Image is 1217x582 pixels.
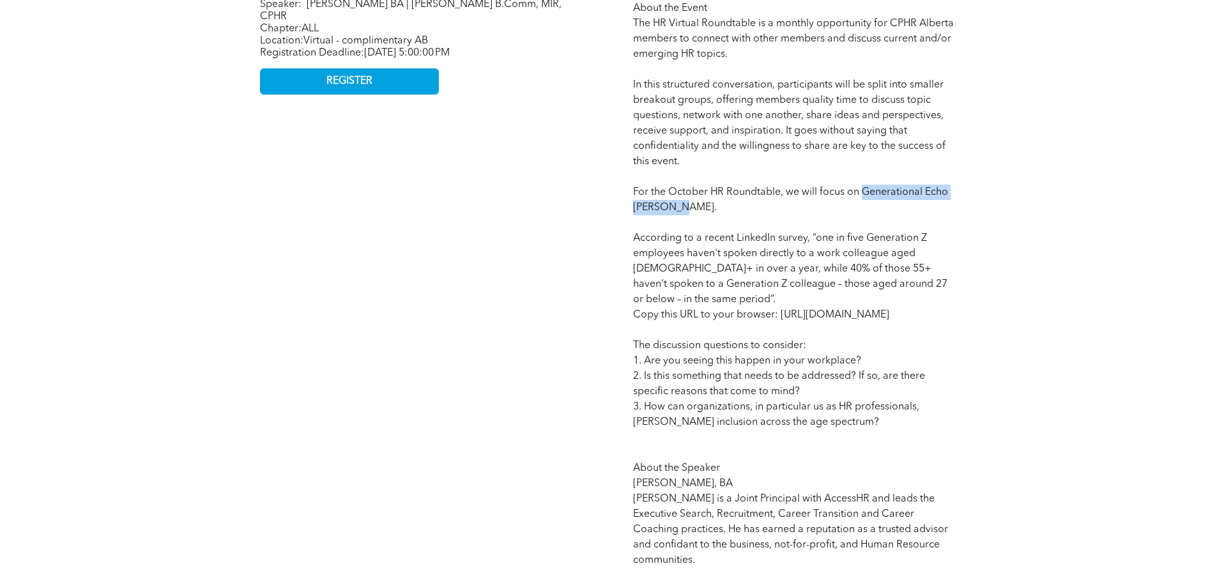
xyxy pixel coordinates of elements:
span: Location: Registration Deadline: [260,36,450,58]
span: ALL [302,24,319,34]
span: Chapter: [260,24,319,34]
span: [DATE] 5:00:00 PM [364,48,450,58]
a: REGISTER [260,68,439,95]
span: REGISTER [326,75,372,88]
span: Virtual - complimentary AB [303,36,428,46]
